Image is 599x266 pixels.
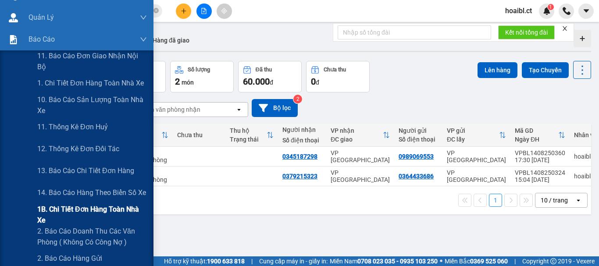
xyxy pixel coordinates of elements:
[37,187,146,198] span: 14. Báo cáo hàng theo biển số xe
[515,149,565,156] div: VPBL1408250360
[331,169,390,183] div: VP [GEOGRAPHIC_DATA]
[282,173,317,180] div: 0379215323
[37,50,147,72] span: 11. Báo cáo đơn giao nhận nội bộ
[470,258,508,265] strong: 0369 525 060
[324,67,346,73] div: Chưa thu
[510,124,570,147] th: Toggle SortBy
[447,149,506,163] div: VP [GEOGRAPHIC_DATA]
[399,173,434,180] div: 0364433686
[256,67,272,73] div: Đã thu
[293,95,302,103] sup: 2
[252,99,298,117] button: Bộ lọc
[447,136,499,143] div: ĐC lấy
[175,76,180,87] span: 2
[574,30,591,47] div: Tạo kho hàng mới
[582,7,590,15] span: caret-down
[399,136,438,143] div: Số điện thoại
[331,149,390,163] div: VP [GEOGRAPHIC_DATA]
[82,32,367,43] li: Hotline: 1900252555
[515,169,565,176] div: VPBL1408250324
[505,28,548,37] span: Kết nối tổng đài
[548,4,554,10] sup: 1
[164,256,245,266] span: Hỗ trợ kỹ thuật:
[29,12,54,23] span: Quản Lý
[489,194,502,207] button: 1
[357,258,438,265] strong: 0708 023 035 - 0935 103 250
[399,127,438,134] div: Người gửi
[330,256,438,266] span: Miền Nam
[311,76,316,87] span: 0
[140,105,200,114] div: Chọn văn phòng nhận
[37,253,102,264] span: 2. Báo cáo hàng gửi
[550,258,556,264] span: copyright
[563,7,570,15] img: phone-icon
[230,127,267,134] div: Thu hộ
[549,4,552,10] span: 1
[221,8,227,14] span: aim
[181,8,187,14] span: plus
[37,204,147,226] span: 1B. Chi tiết đơn hàng toàn nhà xe
[37,226,147,248] span: 2. Báo cáo doanh thu các văn phòng ( không có công nợ )
[201,8,207,14] span: file-add
[447,169,506,183] div: VP [GEOGRAPHIC_DATA]
[29,34,55,45] span: Báo cáo
[498,25,555,39] button: Kết nối tổng đài
[399,153,434,160] div: 0989069553
[182,79,194,86] span: món
[562,25,568,32] span: close
[447,127,499,134] div: VP gửi
[9,13,18,22] img: warehouse-icon
[238,61,302,92] button: Đã thu60.000đ
[153,7,159,15] span: close-circle
[440,259,442,263] span: ⚪️
[9,35,18,44] img: solution-icon
[243,76,270,87] span: 60.000
[331,127,383,134] div: VP nhận
[37,165,134,176] span: 13. Báo cáo chi tiết đơn hàng
[338,25,491,39] input: Nhập số tổng đài
[140,36,147,43] span: down
[515,176,565,183] div: 15:04 [DATE]
[82,21,367,32] li: Cổ Đạm, xã [GEOGRAPHIC_DATA], [GEOGRAPHIC_DATA]
[316,79,319,86] span: đ
[515,136,558,143] div: Ngày ĐH
[282,137,322,144] div: Số điện thoại
[177,131,221,138] div: Chưa thu
[514,256,516,266] span: |
[225,124,278,147] th: Toggle SortBy
[578,4,594,19] button: caret-down
[153,8,159,13] span: close-circle
[515,156,565,163] div: 17:30 [DATE]
[217,4,232,19] button: aim
[515,127,558,134] div: Mã GD
[445,256,508,266] span: Miền Bắc
[326,124,394,147] th: Toggle SortBy
[196,4,212,19] button: file-add
[235,106,242,113] svg: open
[543,7,551,15] img: icon-new-feature
[11,11,55,55] img: logo.jpg
[478,62,517,78] button: Lên hàng
[259,256,328,266] span: Cung cấp máy in - giấy in:
[146,30,196,51] button: Hàng đã giao
[442,124,510,147] th: Toggle SortBy
[37,94,147,116] span: 10. Báo cáo sản lượng toàn nhà xe
[522,62,569,78] button: Tạo Chuyến
[498,5,539,16] span: hoaibl.ct
[37,78,144,89] span: 1. Chi tiết đơn hàng toàn nhà xe
[251,256,253,266] span: |
[331,136,383,143] div: ĐC giao
[37,121,108,132] span: 11. Thống kê đơn huỷ
[11,64,131,93] b: GỬI : VP [GEOGRAPHIC_DATA]
[140,14,147,21] span: down
[270,79,273,86] span: đ
[37,143,119,154] span: 12. Thống kê đơn đối tác
[282,153,317,160] div: 0345187298
[176,4,191,19] button: plus
[306,61,370,92] button: Chưa thu0đ
[282,126,322,133] div: Người nhận
[188,67,210,73] div: Số lượng
[170,61,234,92] button: Số lượng2món
[230,136,267,143] div: Trạng thái
[207,258,245,265] strong: 1900 633 818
